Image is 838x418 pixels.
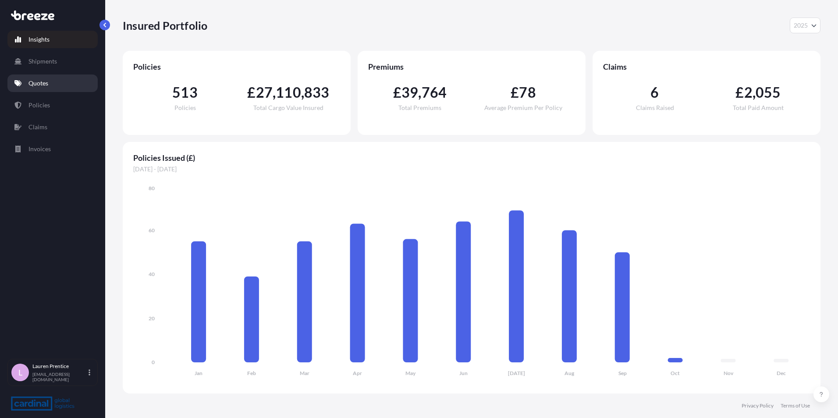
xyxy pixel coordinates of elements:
p: [EMAIL_ADDRESS][DOMAIN_NAME] [32,372,87,382]
span: 833 [304,85,330,99]
span: Policies Issued (£) [133,152,810,163]
tspan: 20 [149,315,155,322]
p: Lauren Prentice [32,363,87,370]
span: 513 [172,85,198,99]
a: Shipments [7,53,98,70]
tspan: Jan [195,370,202,376]
button: Year Selector [790,18,820,33]
span: , [753,85,756,99]
p: Insured Portfolio [123,18,207,32]
span: £ [393,85,401,99]
p: Invoices [28,145,51,153]
tspan: Feb [247,370,256,376]
a: Claims [7,118,98,136]
a: Invoices [7,140,98,158]
span: Total Cargo Value Insured [253,105,323,111]
span: £ [511,85,519,99]
a: Privacy Policy [742,402,774,409]
span: 2025 [794,21,808,30]
span: Claims Raised [636,105,674,111]
span: Policies [174,105,196,111]
img: organization-logo [11,397,75,411]
tspan: Dec [777,370,786,376]
span: 6 [650,85,659,99]
span: £ [247,85,256,99]
p: Policies [28,101,50,110]
span: 78 [519,85,536,99]
p: Quotes [28,79,48,88]
tspan: Nov [724,370,734,376]
p: Shipments [28,57,57,66]
tspan: Aug [565,370,575,376]
tspan: Mar [300,370,309,376]
span: 764 [422,85,447,99]
tspan: Sep [618,370,627,376]
span: , [418,85,421,99]
tspan: 80 [149,185,155,191]
p: Insights [28,35,50,44]
tspan: 0 [152,359,155,365]
a: Insights [7,31,98,48]
span: Claims [603,61,810,72]
tspan: 40 [149,271,155,277]
a: Policies [7,96,98,114]
span: 39 [401,85,418,99]
span: , [273,85,276,99]
tspan: 60 [149,227,155,234]
tspan: Jun [459,370,468,376]
span: 055 [756,85,781,99]
span: 2 [744,85,753,99]
span: 27 [256,85,273,99]
a: Terms of Use [781,402,810,409]
tspan: [DATE] [508,370,525,376]
span: Average Premium Per Policy [484,105,562,111]
tspan: Oct [671,370,680,376]
span: Total Paid Amount [733,105,784,111]
span: [DATE] - [DATE] [133,165,810,174]
span: £ [735,85,744,99]
span: Premiums [368,61,575,72]
span: Total Premiums [398,105,441,111]
span: Policies [133,61,340,72]
span: , [301,85,304,99]
tspan: May [405,370,416,376]
span: 110 [276,85,301,99]
p: Claims [28,123,47,131]
tspan: Apr [353,370,362,376]
a: Quotes [7,74,98,92]
span: L [18,368,22,377]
